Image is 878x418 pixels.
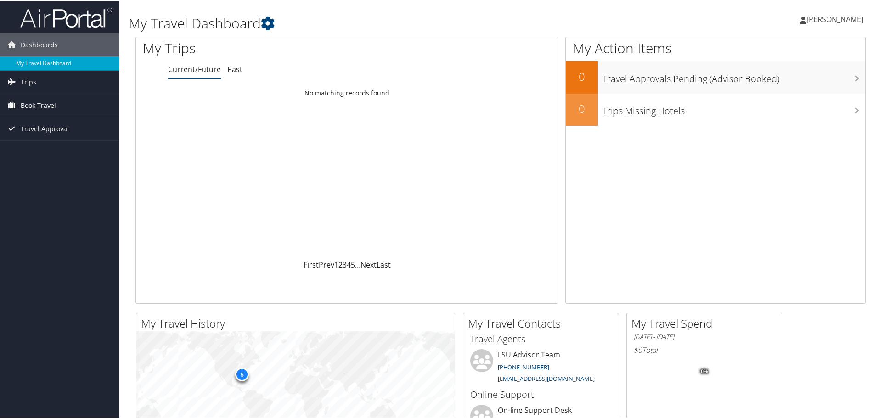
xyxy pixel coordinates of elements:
[634,332,775,340] h6: [DATE] - [DATE]
[701,368,708,373] tspan: 0%
[634,344,642,354] span: $0
[498,362,549,370] a: [PHONE_NUMBER]
[338,259,343,269] a: 2
[343,259,347,269] a: 3
[141,315,455,330] h2: My Travel History
[304,259,319,269] a: First
[21,70,36,93] span: Trips
[351,259,355,269] a: 5
[566,38,865,57] h1: My Action Items
[20,6,112,28] img: airportal-logo.png
[21,93,56,116] span: Book Travel
[634,344,775,354] h6: Total
[631,315,782,330] h2: My Travel Spend
[136,84,558,100] td: No matching records found
[21,117,69,139] span: Travel Approval
[334,259,338,269] a: 1
[566,93,865,125] a: 0Trips Missing Hotels
[470,332,612,345] h3: Travel Agents
[319,259,334,269] a: Prev
[566,61,865,93] a: 0Travel Approvals Pending (Advisor Booked)
[498,373,595,382] a: [EMAIL_ADDRESS][DOMAIN_NAME]
[602,67,865,84] h3: Travel Approvals Pending (Advisor Booked)
[800,5,872,32] a: [PERSON_NAME]
[806,13,863,23] span: [PERSON_NAME]
[602,99,865,117] h3: Trips Missing Hotels
[168,63,221,73] a: Current/Future
[235,366,249,380] div: 5
[566,68,598,84] h2: 0
[129,13,625,32] h1: My Travel Dashboard
[566,100,598,116] h2: 0
[377,259,391,269] a: Last
[227,63,242,73] a: Past
[470,387,612,400] h3: Online Support
[21,33,58,56] span: Dashboards
[468,315,619,330] h2: My Travel Contacts
[466,348,616,386] li: LSU Advisor Team
[355,259,360,269] span: …
[143,38,375,57] h1: My Trips
[347,259,351,269] a: 4
[360,259,377,269] a: Next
